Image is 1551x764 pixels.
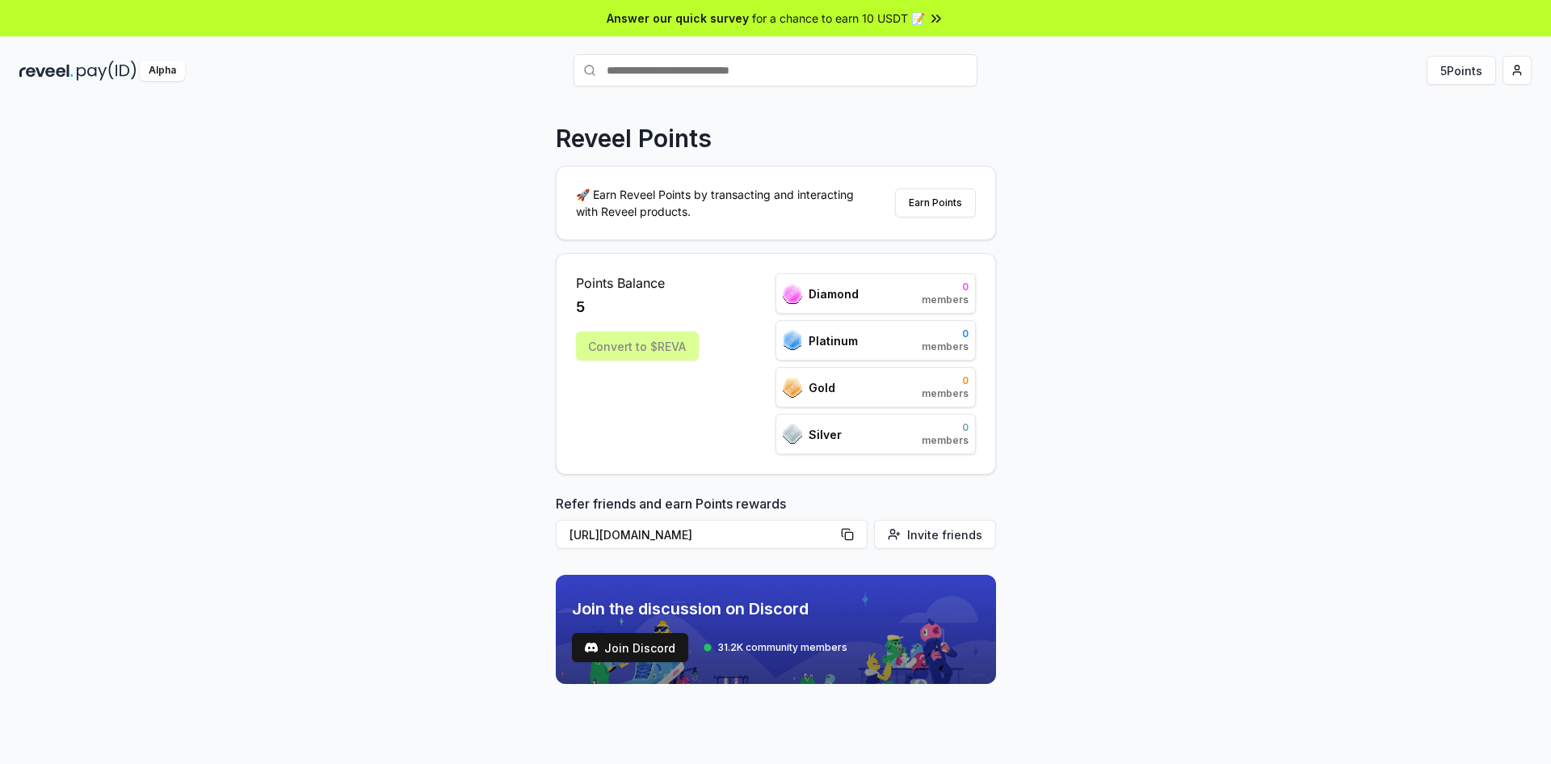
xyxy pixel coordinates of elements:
[77,61,137,81] img: pay_id
[585,641,598,654] img: test
[607,10,749,27] span: Answer our quick survey
[576,273,699,293] span: Points Balance
[556,494,996,555] div: Refer friends and earn Points rewards
[572,597,847,620] span: Join the discussion on Discord
[576,186,867,220] p: 🚀 Earn Reveel Points by transacting and interacting with Reveel products.
[783,330,802,351] img: ranks_icon
[717,641,847,654] span: 31.2K community members
[922,327,969,340] span: 0
[576,296,585,319] span: 5
[783,424,802,445] img: ranks_icon
[556,124,712,153] p: Reveel Points
[1427,56,1496,85] button: 5Points
[922,387,969,400] span: members
[922,434,969,447] span: members
[895,188,976,217] button: Earn Points
[809,426,842,443] span: Silver
[809,379,835,396] span: Gold
[783,284,802,304] img: ranks_icon
[922,281,969,293] span: 0
[572,633,688,662] button: Join Discord
[809,285,859,302] span: Diamond
[922,374,969,387] span: 0
[752,10,925,27] span: for a chance to earn 10 USDT 📝
[572,633,688,662] a: testJoin Discord
[874,520,996,549] button: Invite friends
[140,61,185,81] div: Alpha
[907,526,982,543] span: Invite friends
[556,575,996,684] img: discord_banner
[604,639,675,656] span: Join Discord
[19,61,74,81] img: reveel_dark
[922,421,969,434] span: 0
[922,293,969,306] span: members
[556,520,868,549] button: [URL][DOMAIN_NAME]
[783,378,802,398] img: ranks_icon
[809,332,858,349] span: Platinum
[922,340,969,353] span: members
